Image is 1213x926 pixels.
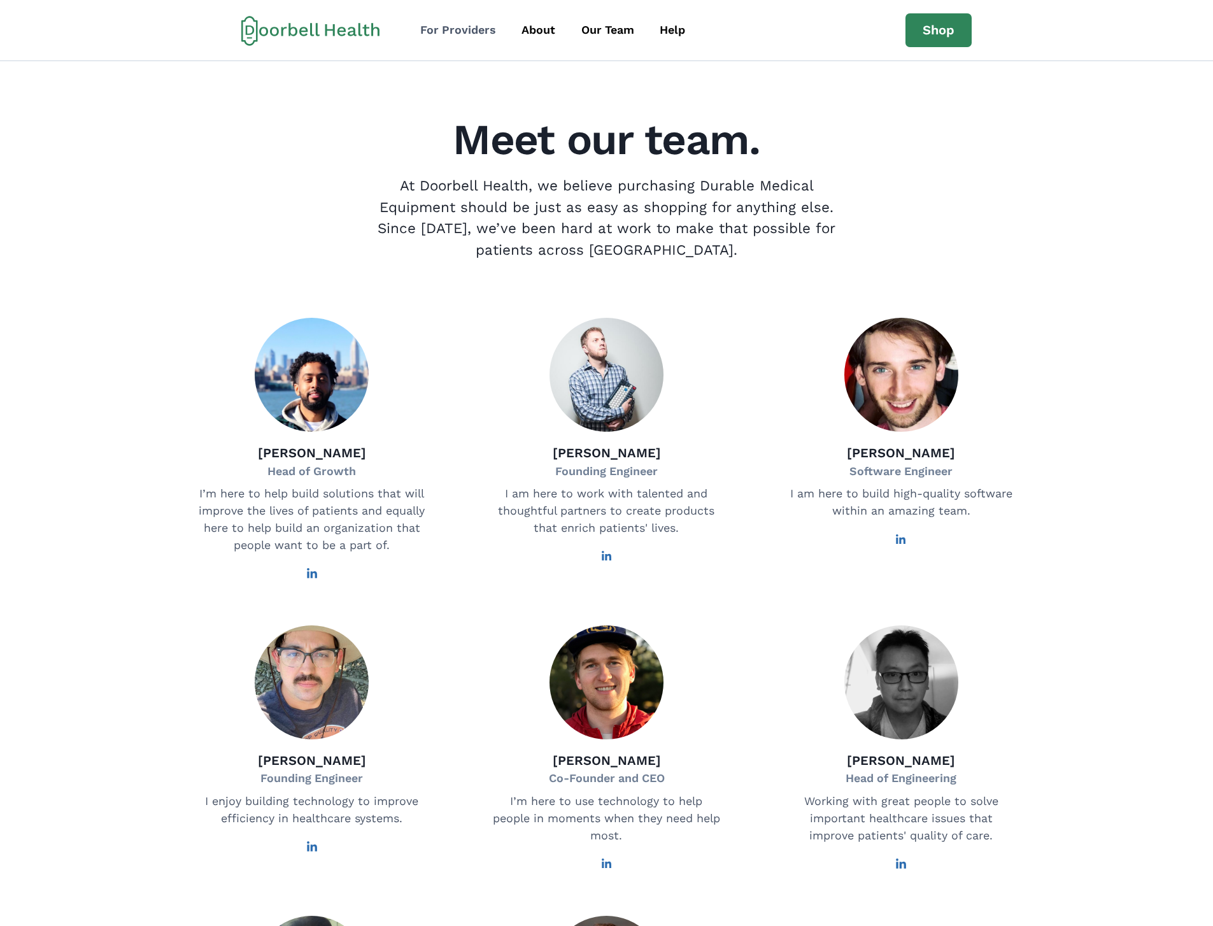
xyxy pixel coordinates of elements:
[847,443,955,462] p: [PERSON_NAME]
[846,770,956,787] p: Head of Engineering
[197,793,425,827] p: I enjoy building technology to improve efficiency in healthcare systems.
[510,16,567,45] a: About
[660,22,685,39] div: Help
[844,318,958,432] img: Agustín Brandoni
[550,318,663,432] img: Drew Baumann
[173,118,1040,161] h2: Meet our team.
[258,443,366,462] p: [PERSON_NAME]
[553,443,661,462] p: [PERSON_NAME]
[648,16,697,45] a: Help
[787,793,1015,844] p: Working with great people to solve important healthcare issues that improve patients' quality of ...
[570,16,646,45] a: Our Team
[521,22,555,39] div: About
[197,485,425,554] p: I’m here to help build solutions that will improve the lives of patients and equally here to help...
[787,485,1015,520] p: I am here to build high-quality software within an amazing team.
[846,751,956,770] p: [PERSON_NAME]
[549,751,665,770] p: [PERSON_NAME]
[255,318,369,432] img: Fadhi Ali
[905,13,972,48] a: Shop
[492,485,720,537] p: I am here to work with talented and thoughtful partners to create products that enrich patients' ...
[581,22,634,39] div: Our Team
[255,625,369,739] img: Loren Burton
[258,751,366,770] p: [PERSON_NAME]
[409,16,507,45] a: For Providers
[847,463,955,480] p: Software Engineer
[367,175,846,260] p: At Doorbell Health, we believe purchasing Durable Medical Equipment should be just as easy as sho...
[553,463,661,480] p: Founding Engineer
[420,22,496,39] div: For Providers
[549,770,665,787] p: Co-Founder and CEO
[258,770,366,787] p: Founding Engineer
[844,625,958,739] img: Khang Pham
[492,793,720,844] p: I’m here to use technology to help people in moments when they need help most.
[550,625,663,739] img: Ben Golombek
[258,463,366,480] p: Head of Growth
